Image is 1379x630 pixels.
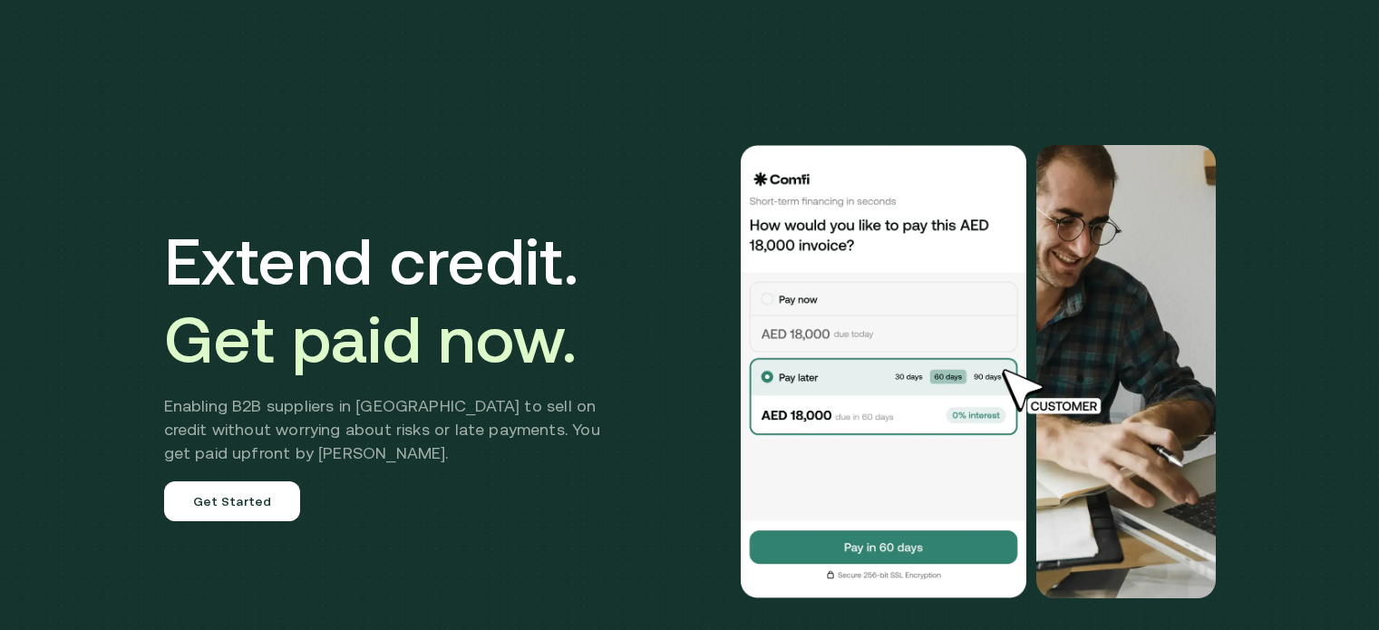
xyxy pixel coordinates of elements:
[164,222,627,378] h1: Extend credit.
[164,302,578,376] span: Get paid now.
[164,481,301,521] a: Get Started
[739,145,1029,598] img: Would you like to pay this AED 18,000.00 invoice?
[1036,145,1216,598] img: Would you like to pay this AED 18,000.00 invoice?
[164,394,627,465] h2: Enabling B2B suppliers in [GEOGRAPHIC_DATA] to sell on credit without worrying about risks or lat...
[989,366,1122,417] img: cursor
